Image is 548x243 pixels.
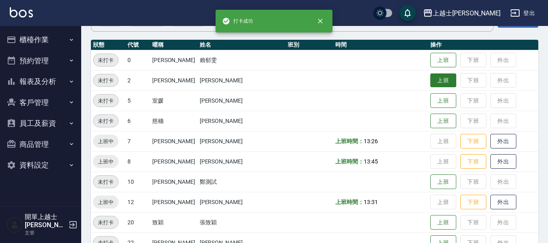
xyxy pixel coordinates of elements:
[125,70,150,90] td: 2
[10,7,33,17] img: Logo
[490,154,516,169] button: 外出
[430,93,456,108] button: 上班
[150,172,198,192] td: [PERSON_NAME]
[364,138,378,144] span: 13:26
[198,50,286,70] td: 賴郁雯
[311,12,329,30] button: close
[198,40,286,50] th: 姓名
[286,40,333,50] th: 班別
[364,158,378,165] span: 13:45
[3,71,78,92] button: 報表及分析
[93,76,118,85] span: 未打卡
[125,111,150,131] td: 6
[125,50,150,70] td: 0
[125,212,150,232] td: 20
[125,131,150,151] td: 7
[433,8,501,18] div: 上越士[PERSON_NAME]
[3,113,78,134] button: 員工及薪資
[25,229,66,237] p: 主管
[430,114,456,129] button: 上班
[150,40,198,50] th: 暱稱
[460,134,486,149] button: 下班
[430,174,456,189] button: 上班
[198,70,286,90] td: [PERSON_NAME]
[420,5,504,22] button: 上越士[PERSON_NAME]
[125,40,150,50] th: 代號
[150,70,198,90] td: [PERSON_NAME]
[93,117,118,125] span: 未打卡
[125,90,150,111] td: 5
[93,137,119,146] span: 上班中
[6,217,23,233] img: Person
[333,40,428,50] th: 時間
[150,90,198,111] td: 室媛
[93,56,118,65] span: 未打卡
[3,92,78,113] button: 客戶管理
[460,195,486,210] button: 下班
[93,218,118,227] span: 未打卡
[125,192,150,212] td: 12
[430,215,456,230] button: 上班
[490,195,516,210] button: 外出
[198,111,286,131] td: [PERSON_NAME]
[93,198,119,206] span: 上班中
[150,151,198,172] td: [PERSON_NAME]
[507,6,538,21] button: 登出
[150,192,198,212] td: [PERSON_NAME]
[125,151,150,172] td: 8
[428,40,538,50] th: 操作
[335,138,364,144] b: 上班時間：
[399,5,416,21] button: save
[150,50,198,70] td: [PERSON_NAME]
[150,212,198,232] td: 致穎
[460,154,486,169] button: 下班
[3,134,78,155] button: 商品管理
[150,131,198,151] td: [PERSON_NAME]
[3,155,78,176] button: 資料設定
[222,17,253,25] span: 打卡成功
[198,90,286,111] td: [PERSON_NAME]
[25,213,66,229] h5: 開單上越士[PERSON_NAME]
[335,199,364,205] b: 上班時間：
[93,178,118,186] span: 未打卡
[490,134,516,149] button: 外出
[125,172,150,192] td: 10
[198,172,286,192] td: 鄭測試
[91,40,125,50] th: 狀態
[150,111,198,131] td: 慈穗
[198,212,286,232] td: 張致穎
[198,131,286,151] td: [PERSON_NAME]
[3,29,78,50] button: 櫃檯作業
[198,192,286,212] td: [PERSON_NAME]
[93,97,118,105] span: 未打卡
[93,157,119,166] span: 上班中
[430,53,456,68] button: 上班
[198,151,286,172] td: [PERSON_NAME]
[3,50,78,71] button: 預約管理
[335,158,364,165] b: 上班時間：
[364,199,378,205] span: 13:31
[430,73,456,88] button: 上班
